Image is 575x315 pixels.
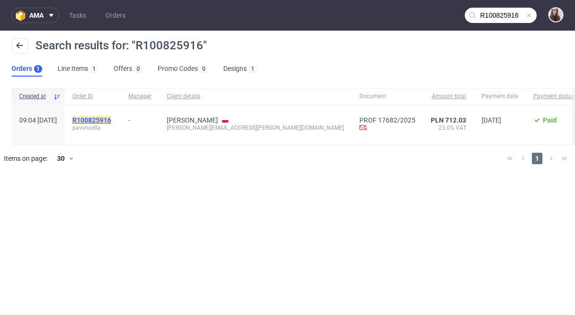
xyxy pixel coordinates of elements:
[167,124,344,132] div: [PERSON_NAME][EMAIL_ADDRESS][PERSON_NAME][DOMAIN_NAME]
[533,92,575,101] span: Payment status
[11,8,59,23] button: ama
[431,124,466,132] span: 23.0% VAT
[431,116,466,124] span: PLN 712.03
[29,12,44,19] span: ama
[543,116,557,124] span: Paid
[11,61,42,77] a: Orders1
[482,116,501,124] span: [DATE]
[72,92,113,101] span: Order ID
[359,92,415,101] span: Document
[57,61,98,77] a: Line Items1
[35,39,207,52] span: Search results for: "R100825916"
[72,116,111,124] mark: R100825916
[359,116,415,124] a: PROF 17682/2025
[532,153,542,164] span: 1
[482,92,518,101] span: Payment date
[128,92,151,101] span: Manager
[16,10,29,21] img: logo
[72,124,113,132] span: pavoncella
[167,116,218,124] a: [PERSON_NAME]
[251,66,254,72] div: 1
[114,61,142,77] a: Offers0
[128,112,151,124] div: -
[549,8,563,22] img: Sandra Beśka
[72,116,113,124] a: R100825916
[63,8,92,23] a: Tasks
[137,66,140,72] div: 0
[202,66,206,72] div: 0
[158,61,208,77] a: Promo Codes0
[19,92,49,101] span: Created at
[36,66,40,72] div: 1
[92,66,96,72] div: 1
[19,116,57,124] span: 09:04 [DATE]
[51,152,69,165] div: 30
[223,61,257,77] a: Designs1
[100,8,131,23] a: Orders
[431,92,466,101] span: Amount total
[4,154,47,163] span: Items on page:
[167,92,344,101] span: Client details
